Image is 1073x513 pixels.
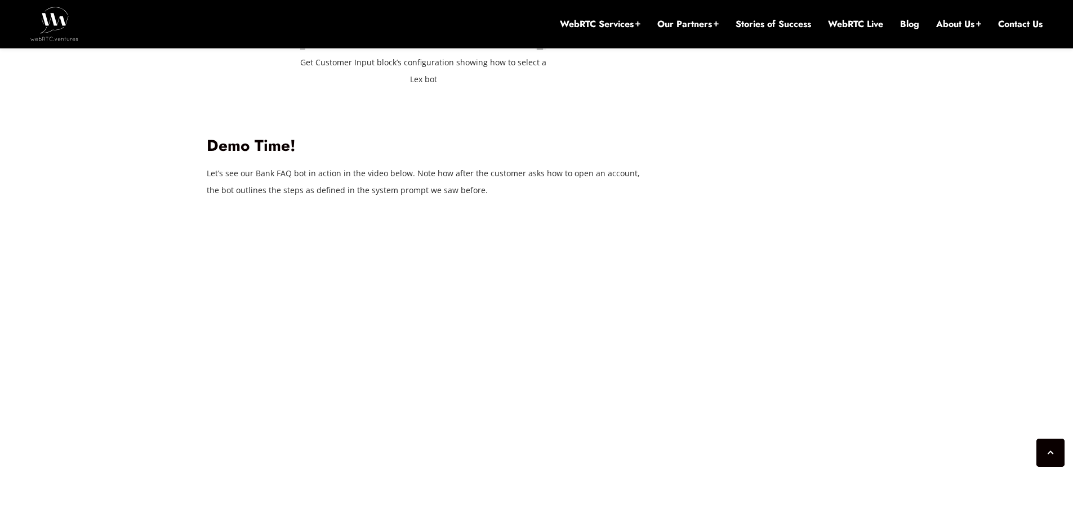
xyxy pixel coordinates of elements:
[736,18,811,30] a: Stories of Success
[936,18,981,30] a: About Us
[207,136,640,156] h2: Demo Time!
[657,18,719,30] a: Our Partners
[560,18,640,30] a: WebRTC Services
[998,18,1043,30] a: Contact Us
[30,7,78,41] img: WebRTC.ventures
[828,18,883,30] a: WebRTC Live
[900,18,919,30] a: Blog
[300,54,546,88] figcaption: Get Customer Input block’s configuration showing how to select a Lex bot
[207,165,640,199] p: Let’s see our Bank FAQ bot in action in the video below. Note how after the customer asks how to ...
